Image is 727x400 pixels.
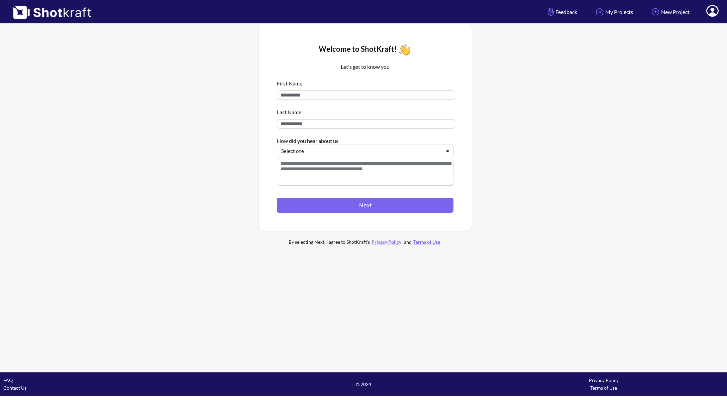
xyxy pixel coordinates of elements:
img: Hand Icon [546,6,555,17]
div: Last Name [277,105,453,116]
div: Privacy Policy [484,376,724,384]
div: Welcome to ShotKraft! [277,42,453,57]
div: By selecting Next, I agree to ShotKraft's and [275,238,455,246]
a: FAQ [3,377,13,383]
span: Feedback [546,8,577,16]
a: Privacy Policy [370,239,403,245]
a: My Projects [589,3,638,21]
img: Add Icon [650,6,661,17]
a: Contact Us [3,385,26,391]
img: Home Icon [594,6,605,17]
div: How did you hear about us [277,134,453,145]
span: © 2024 [243,380,484,388]
div: First Name [277,76,453,87]
a: New Project [645,3,695,21]
div: Terms of Use [484,384,724,392]
button: Next [277,198,453,213]
img: Wave Icon [397,42,412,57]
p: Let's get to know you [277,63,453,71]
a: Terms of Use [412,239,442,245]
